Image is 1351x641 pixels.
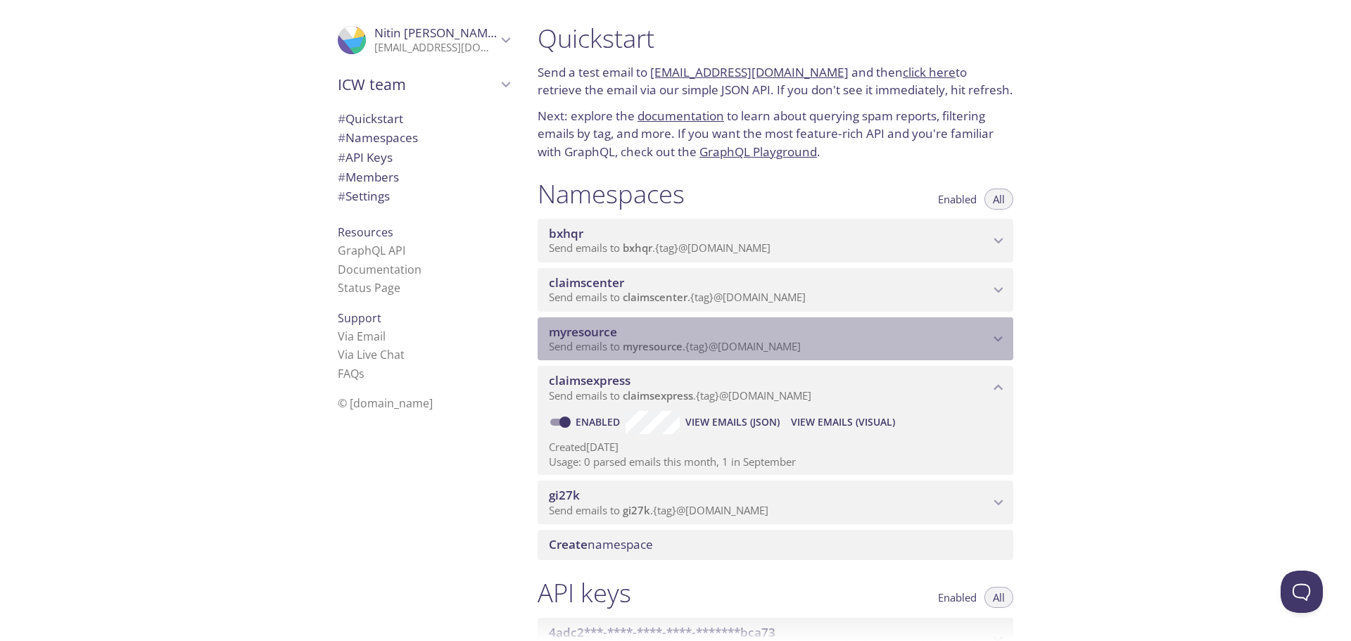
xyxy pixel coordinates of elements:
span: # [338,188,345,204]
p: Created [DATE] [549,440,1002,455]
div: bxhqr namespace [538,219,1013,262]
span: gi27k [549,487,580,503]
button: View Emails (Visual) [785,411,901,433]
span: # [338,169,345,185]
div: gi27k namespace [538,481,1013,524]
span: Send emails to . {tag} @[DOMAIN_NAME] [549,241,770,255]
a: GraphQL Playground [699,144,817,160]
h1: Quickstart [538,23,1013,54]
a: click here [903,64,956,80]
span: Send emails to . {tag} @[DOMAIN_NAME] [549,290,806,304]
p: Send a test email to and then to retrieve the email via our simple JSON API. If you don't see it ... [538,63,1013,99]
div: Quickstart [326,109,521,129]
a: FAQ [338,366,364,381]
button: Enabled [930,189,985,210]
div: Nitin Jindal [326,17,521,63]
a: Enabled [573,415,626,429]
div: claimscenter namespace [538,268,1013,312]
h1: Namespaces [538,178,685,210]
span: Send emails to . {tag} @[DOMAIN_NAME] [549,503,768,517]
a: Documentation [338,262,421,277]
a: Via Live Chat [338,347,405,362]
span: myresource [623,339,683,353]
p: [EMAIL_ADDRESS][DOMAIN_NAME] [374,41,497,55]
span: Settings [338,188,390,204]
span: Quickstart [338,110,403,127]
div: API Keys [326,148,521,167]
span: Members [338,169,399,185]
span: Create [549,536,588,552]
button: Enabled [930,587,985,608]
span: View Emails (Visual) [791,414,895,431]
span: Support [338,310,381,326]
span: bxhqr [549,225,583,241]
div: myresource namespace [538,317,1013,361]
span: © [DOMAIN_NAME] [338,395,433,411]
p: Next: explore the to learn about querying spam reports, filtering emails by tag, and more. If you... [538,107,1013,161]
a: documentation [638,108,724,124]
span: Send emails to . {tag} @[DOMAIN_NAME] [549,388,811,402]
span: claimscenter [549,274,624,291]
div: Team Settings [326,186,521,206]
div: Create namespace [538,530,1013,559]
span: Namespaces [338,129,418,146]
div: ICW team [326,66,521,103]
span: myresource [549,324,617,340]
span: # [338,149,345,165]
a: [EMAIL_ADDRESS][DOMAIN_NAME] [650,64,849,80]
span: s [359,366,364,381]
iframe: Help Scout Beacon - Open [1281,571,1323,613]
button: All [984,189,1013,210]
span: Nitin [PERSON_NAME] [374,25,499,41]
span: # [338,110,345,127]
span: # [338,129,345,146]
button: All [984,587,1013,608]
span: ICW team [338,75,497,94]
span: gi27k [623,503,650,517]
p: Usage: 0 parsed emails this month, 1 in September [549,455,1002,469]
span: claimscenter [623,290,687,304]
span: API Keys [338,149,393,165]
div: claimsexpress namespace [538,366,1013,410]
span: namespace [549,536,653,552]
div: Members [326,167,521,187]
span: bxhqr [623,241,652,255]
span: claimsexpress [549,372,630,388]
a: Via Email [338,329,386,344]
a: GraphQL API [338,243,405,258]
span: View Emails (JSON) [685,414,780,431]
div: Namespaces [326,128,521,148]
span: claimsexpress [623,388,693,402]
a: Status Page [338,280,400,296]
span: Send emails to . {tag} @[DOMAIN_NAME] [549,339,801,353]
span: Resources [338,224,393,240]
h1: API keys [538,577,631,609]
button: View Emails (JSON) [680,411,785,433]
